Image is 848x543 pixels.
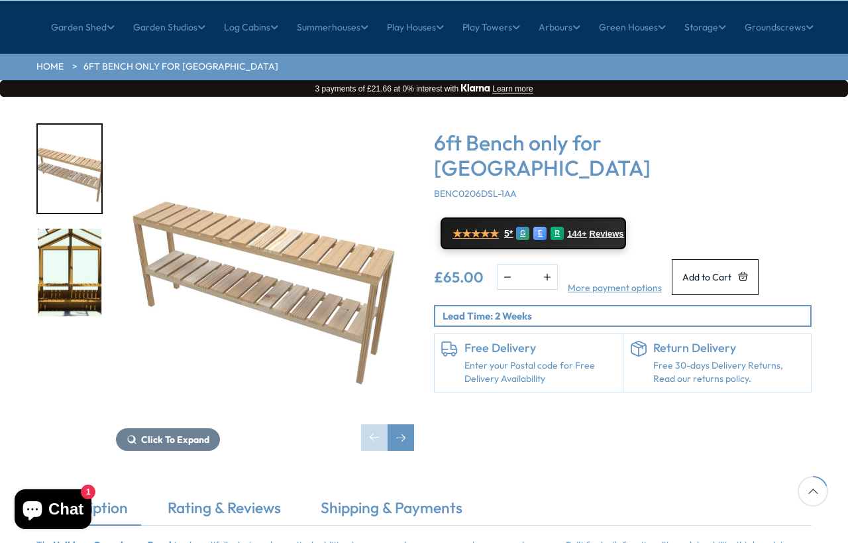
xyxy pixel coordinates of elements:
span: Reviews [590,229,624,239]
div: Previous slide [361,424,388,451]
div: G [516,227,529,240]
ins: £65.00 [434,270,484,284]
a: Storage [684,11,726,44]
div: 1 / 2 [36,123,103,214]
a: Groundscrews [745,11,814,44]
a: Garden Studios [133,11,205,44]
a: HOME [36,60,64,74]
img: 6ft Bench only for Shire Holkham Greenhouse [116,123,414,422]
h6: Return Delivery [653,341,805,355]
a: Shipping & Payments [307,497,476,525]
a: Log Cabins [224,11,278,44]
div: 1 / 2 [116,123,414,451]
p: Free 30-days Delivery Returns, Read our returns policy. [653,359,805,385]
span: Add to Cart [682,272,731,282]
div: R [551,227,564,240]
div: 2 / 2 [36,227,103,318]
a: Summerhouses [297,11,368,44]
img: Holkham_opt_Bench_close_200x200.jpg [38,229,101,317]
a: Green Houses [599,11,666,44]
button: Click To Expand [116,428,220,451]
a: Arbours [539,11,580,44]
a: 6ft Bench only for [GEOGRAPHIC_DATA] [83,60,278,74]
span: BENC0206DSL-1AA [434,188,517,200]
div: Next slide [388,424,414,451]
div: E [533,227,547,240]
img: 6HOLKHAMBENCH_200x200.jpg [38,125,101,213]
span: ★★★★★ [452,227,499,240]
h3: 6ft Bench only for [GEOGRAPHIC_DATA] [434,130,812,181]
a: Play Towers [462,11,520,44]
a: Garden Shed [51,11,115,44]
a: ★★★★★ 5* G E R 144+ Reviews [441,217,626,249]
span: Click To Expand [141,434,209,446]
a: More payment options [568,282,662,295]
p: Lead Time: 2 Weeks [443,309,810,323]
a: Play Houses [387,11,444,44]
inbox-online-store-chat: Shopify online store chat [11,489,95,532]
a: Rating & Reviews [154,497,294,525]
span: 144+ [567,229,586,239]
button: Add to Cart [672,259,759,294]
a: Enter your Postal code for Free Delivery Availability [464,359,616,385]
h6: Free Delivery [464,341,616,355]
